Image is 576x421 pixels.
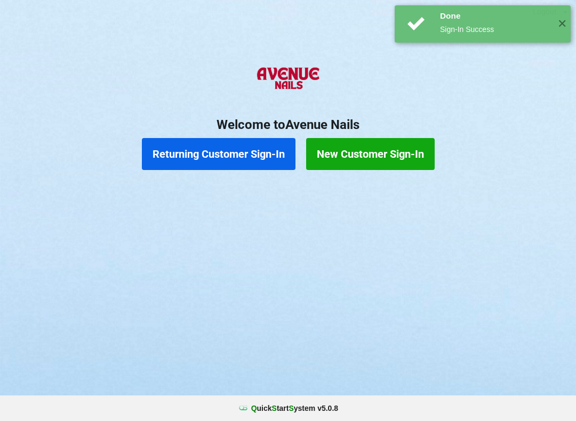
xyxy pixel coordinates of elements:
[251,404,257,412] span: Q
[238,403,249,414] img: favicon.ico
[440,11,549,21] div: Done
[289,404,293,412] span: S
[272,404,277,412] span: S
[142,138,295,170] button: Returning Customer Sign-In
[252,58,323,101] img: AvenueNails-Logo.png
[251,403,338,414] b: uick tart ystem v 5.0.8
[306,138,435,170] button: New Customer Sign-In
[440,24,549,35] div: Sign-In Success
